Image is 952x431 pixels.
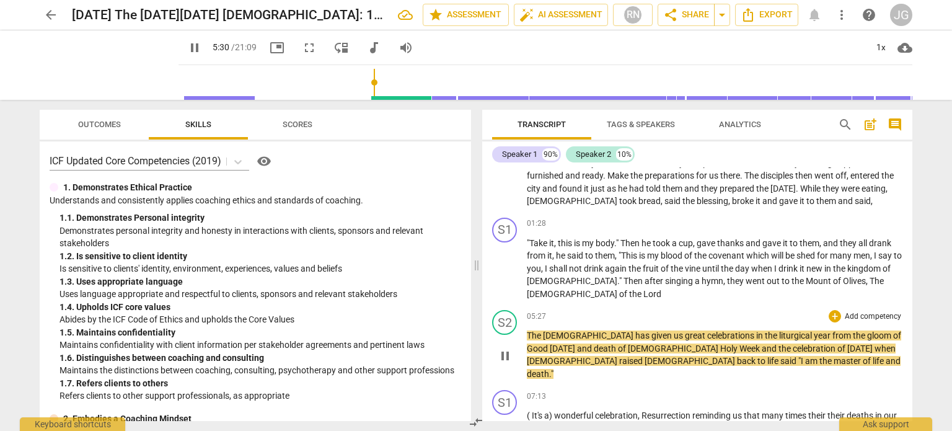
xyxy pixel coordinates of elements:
[757,356,767,366] span: to
[59,288,461,301] p: Uses language appropriate and respectful to clients, sponsors and relevant stakeholders
[584,184,591,193] span: it
[693,238,697,248] span: ,
[619,251,639,260] span: "This
[841,184,862,193] span: were
[886,184,888,193] span: ,
[800,238,819,248] span: them
[862,184,886,193] span: eating
[612,158,626,168] span: the
[59,313,461,326] p: Abides by the ICF Code of Ethics and upholds the Core Values
[399,40,413,55] span: volume_up
[614,238,616,248] span: .
[816,196,838,206] span: them
[728,196,732,206] span: ,
[545,264,549,273] span: I
[59,301,461,314] div: 1. 4. Upholds ICF core values
[665,276,695,286] span: singing
[495,346,515,366] button: Pause
[762,344,778,353] span: and
[695,276,702,286] span: a
[774,264,778,273] span: I
[398,7,413,22] div: All changes saved
[527,331,543,340] span: The
[862,7,876,22] span: help
[867,331,893,340] span: gloom
[616,238,620,248] span: "
[840,238,858,248] span: they
[187,40,202,55] span: pause
[793,344,837,353] span: celebration
[663,184,684,193] span: them
[796,251,817,260] span: shed
[746,158,757,168] span: he
[519,7,534,22] span: auto_fix_high
[527,356,619,366] span: [DEMOGRAPHIC_DATA]
[843,276,866,286] span: Olives
[629,184,646,193] span: had
[643,289,661,299] span: Lord
[658,4,715,26] button: Share
[619,356,645,366] span: raised
[844,311,902,322] p: Add competency
[893,331,901,340] span: of
[847,171,850,180] span: ,
[818,158,839,168] span: large
[685,331,707,340] span: great
[492,310,517,335] div: Change speaker
[619,276,624,286] span: "
[847,344,875,353] span: [DATE]
[782,276,791,286] span: to
[302,40,317,55] span: fullscreen
[249,151,274,171] a: Help
[721,158,725,168] span: .
[266,37,288,59] button: Picture in picture
[737,356,757,366] span: back
[771,251,785,260] span: will
[597,158,612,168] span: eat
[428,7,443,22] span: star
[684,251,694,260] span: of
[719,120,761,129] span: Analytics
[767,276,782,286] span: out
[542,184,559,193] span: and
[837,344,847,353] span: of
[575,158,579,168] span: I
[756,196,762,206] span: it
[330,37,353,59] button: View player as separate pane
[576,148,611,161] div: Speaker 2
[549,238,554,248] span: it
[183,37,206,59] button: Play
[629,289,643,299] span: the
[630,171,645,180] span: the
[547,251,552,260] span: it
[790,238,800,248] span: to
[684,184,701,193] span: and
[641,238,653,248] span: he
[746,238,762,248] span: and
[628,344,720,353] span: [DEMOGRAPHIC_DATA]
[334,40,349,55] span: move_down
[59,211,461,224] div: 1. 1. Demonstrates Personal integrity
[798,356,805,366] span: "I
[834,7,849,22] span: more_vert
[833,264,847,273] span: the
[254,151,274,171] button: Help
[663,7,709,22] span: Share
[584,264,605,273] span: drink
[653,238,672,248] span: took
[646,184,663,193] span: told
[830,251,853,260] span: many
[185,120,211,129] span: Skills
[613,4,653,26] button: RN
[883,264,891,273] span: of
[502,148,537,161] div: Speaker 1
[770,184,796,193] span: [DATE]
[855,196,871,206] span: said
[778,264,800,273] span: drink
[527,276,617,286] span: [DEMOGRAPHIC_DATA]
[661,264,671,273] span: of
[682,196,697,206] span: the
[619,289,629,299] span: of
[715,7,729,22] span: arrow_drop_down
[829,310,841,322] div: Add outcome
